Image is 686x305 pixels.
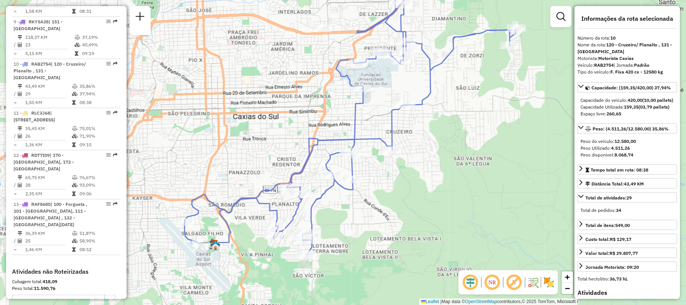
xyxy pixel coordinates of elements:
td: 09:19 [82,50,118,57]
td: 35,86% [79,83,117,90]
div: Atividade não roteirizada - MERCADO DALLEGRAVE [313,25,332,32]
div: Tipo do veículo: [578,69,677,75]
span: Ocultar NR [483,273,501,291]
span: 10 - [14,61,86,80]
a: Zoom in [562,271,573,283]
em: Opções [106,153,111,157]
a: Total de itens:549,00 [578,220,677,230]
span: Total de atividades: [585,195,632,201]
i: % de utilização do peso [72,126,78,131]
td: = [14,99,17,106]
strong: RAB2754 [594,62,614,68]
div: Cubagem total: [12,278,121,285]
td: 25 [25,237,72,245]
div: Total hectolitro: [578,276,677,282]
strong: R$ 129,17 [610,236,631,242]
td: 37,19% [82,34,118,41]
strong: (10,00 pallets) [642,97,673,103]
td: = [14,246,17,253]
span: | Jornada: [614,62,649,68]
i: Tempo total em rota [72,143,76,147]
div: Total de atividades:29 [578,204,677,217]
i: % de utilização da cubagem [75,43,80,47]
div: Custo total: [585,236,631,243]
strong: 418,09 [43,279,57,284]
td: 1,58 KM [25,8,72,15]
div: Total de itens: [585,222,630,229]
td: 76,67% [79,174,117,181]
i: % de utilização do peso [72,84,78,89]
i: % de utilização do peso [72,231,78,236]
a: Zoom out [562,283,573,294]
i: Tempo total em rota [72,192,76,196]
td: = [14,141,17,149]
div: Capacidade do veículo: [581,97,674,104]
td: 65,75 KM [25,174,72,181]
a: Distância Total:43,49 KM [578,178,677,189]
a: Capacidade: (159,35/420,00) 37,94% [578,82,677,92]
td: / [14,237,17,245]
div: Jornada Motorista: 09:20 [585,264,639,271]
td: / [14,41,17,49]
img: CDD Caxias [211,241,220,250]
h4: Informações da rota selecionada [578,15,677,22]
td: 1,50 KM [25,99,72,106]
div: Peso Utilizado: [581,145,674,152]
td: 1,46 KM [25,246,72,253]
strong: 260,65 [607,111,621,116]
td: 09:15 [79,141,117,149]
div: Peso total: [12,285,121,292]
i: Distância Total [18,231,22,236]
i: Distância Total [18,35,22,40]
strong: 120 - Cruzeiro/ Planalto , 131 - [GEOGRAPHIC_DATA] [578,42,672,54]
i: Tempo total em rota [72,100,76,105]
strong: 4.511,26 [611,145,630,151]
a: Peso: (4.511,26/12.580,00) 35,86% [578,123,677,133]
span: RAB2754 [31,61,51,67]
span: 12 - [14,152,74,172]
div: Número da rota: [578,35,677,41]
i: % de utilização da cubagem [72,183,78,187]
i: % de utilização da cubagem [72,92,78,96]
span: 9 - [14,19,63,31]
i: Distância Total [18,175,22,180]
img: Exibir/Ocultar setores [543,276,555,288]
span: 11 - [14,110,55,123]
td: / [14,132,17,140]
td: = [14,8,17,15]
strong: (03,79 pallets) [639,104,669,110]
span: Tempo total em rota: 08:38 [591,167,648,173]
strong: Motorista Caxias [598,55,634,61]
strong: 11.590,76 [34,285,55,291]
strong: 36,73 hL [610,276,628,282]
td: 58,90% [79,237,117,245]
i: Tempo total em rota [72,247,76,252]
a: Exibir filtros [553,9,568,24]
strong: F. Fixa 420 cx - 12580 kg [610,69,663,75]
em: Rota exportada [113,202,118,206]
i: Total de Atividades [18,134,22,138]
em: Rota exportada [113,61,118,66]
div: Espaço livre: [581,110,674,117]
span: RDT7I09 [31,152,50,158]
td: 09:06 [79,190,117,198]
div: Veículo: [578,62,677,69]
td: 36,39 KM [25,230,72,237]
strong: 549,00 [615,222,630,228]
td: 29 [25,90,72,98]
img: CDD Caxias [209,240,219,250]
td: 5,15 KM [25,50,74,57]
td: 118,37 KM [25,34,74,41]
i: Tempo total em rota [72,9,76,14]
h4: Atividades não Roteirizadas [12,268,121,275]
td: 75,01% [79,125,117,132]
h4: Atividades [578,289,677,296]
strong: 34 [616,207,621,213]
strong: 12.580,00 [614,138,636,144]
strong: R$ 29.807,77 [610,250,638,256]
em: Rota exportada [113,153,118,157]
span: RLC3J68 [31,110,50,116]
em: Rota exportada [113,110,118,115]
td: 51,87% [79,230,117,237]
div: Nome da rota: [578,41,677,55]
